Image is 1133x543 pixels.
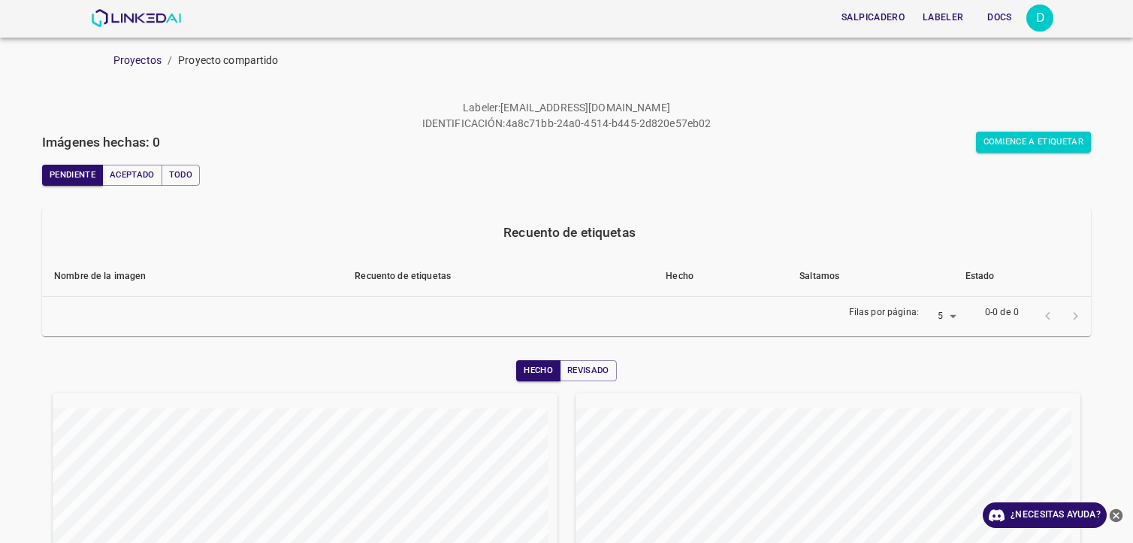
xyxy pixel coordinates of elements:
a: Labeler [914,2,972,33]
p: Proyecto compartido [178,53,279,68]
button: Cerrar Ayuda [1107,502,1125,528]
div: 5 [925,307,961,327]
font: ¿Necesitas ayuda? [1011,507,1101,523]
th: Saltamos [787,256,953,297]
p: Filas por página: [849,306,919,320]
div: D [1026,5,1053,32]
button: Aceptado [102,165,162,186]
p: Labeler : [463,100,500,116]
a: Docs [972,2,1026,33]
img: Linked AI [91,9,182,27]
button: Todo [162,165,200,186]
button: Hecho [516,360,560,381]
button: Docs [975,5,1023,30]
th: Hecho [654,256,787,297]
th: Nombre de la imagen [42,256,343,297]
p: 0-0 de 0 [985,306,1019,320]
div: Recuento de etiquetas [54,222,1085,243]
p: IDENTIFICACIÓN: [422,116,506,132]
nav: pan rallado [113,53,1133,68]
h6: Imágenes hechas: 0 [42,132,160,153]
th: Estado [953,256,1091,297]
button: Comience a etiquetar [976,132,1092,153]
button: Pendiente [42,165,103,186]
a: ¿Necesitas ayuda? [983,502,1107,528]
p: [EMAIL_ADDRESS][DOMAIN_NAME] [500,100,670,116]
li: / [168,53,172,68]
button: Salpicadero [835,5,911,30]
a: Proyectos [113,54,162,66]
button: Abrir configuración [1026,5,1053,32]
p: 4a8c71bb-24a0-4514-b445-2d820e57eb02 [506,116,712,132]
th: Recuento de etiquetas [343,256,654,297]
button: Labeler [917,5,969,30]
a: Salpicadero [832,2,914,33]
button: Revisado [560,360,617,381]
